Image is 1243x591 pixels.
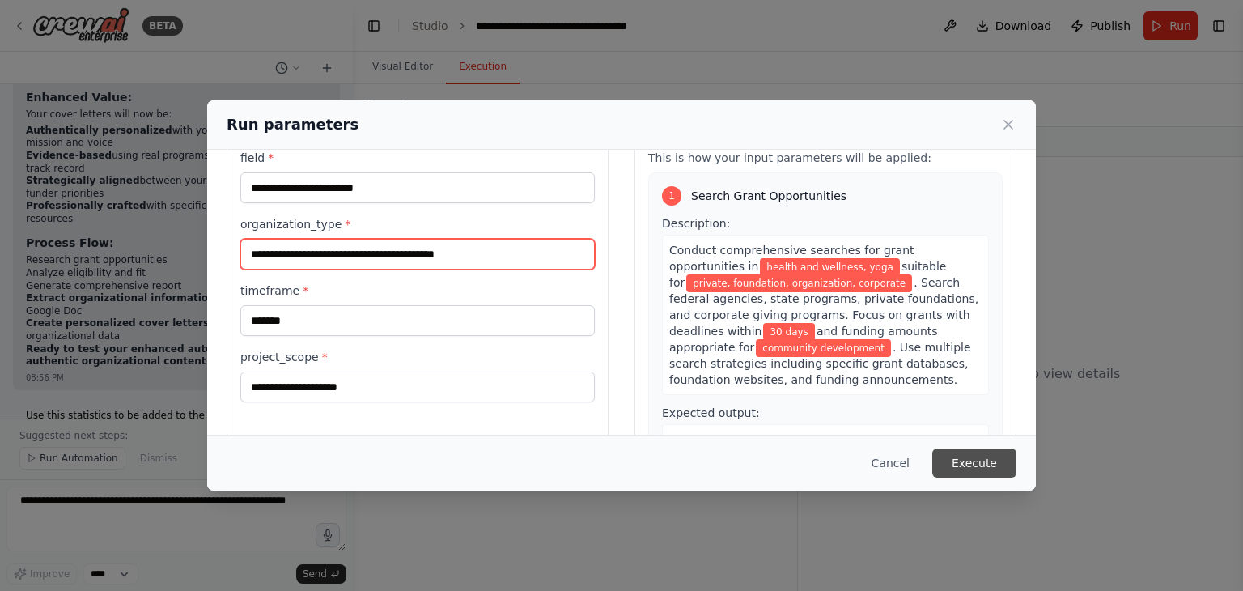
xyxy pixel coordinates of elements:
[932,449,1016,478] button: Execute
[240,216,595,232] label: organization_type
[227,113,358,136] h2: Run parameters
[240,349,595,365] label: project_scope
[763,323,814,341] span: Variable: timeframe
[691,188,846,204] span: Search Grant Opportunities
[686,274,912,292] span: Variable: organization_type
[760,258,900,276] span: Variable: field
[662,186,681,206] div: 1
[756,339,891,357] span: Variable: project_scope
[669,341,971,386] span: . Use multiple search strategies including specific grant databases, foundation websites, and fun...
[662,217,730,230] span: Description:
[240,150,595,166] label: field
[859,449,923,478] button: Cancel
[648,150,1003,166] p: This is how your input parameters will be applied:
[669,244,914,273] span: Conduct comprehensive searches for grant opportunities in
[240,283,595,299] label: timeframe
[669,433,968,495] span: A comprehensive list of 15-25 relevant grant opportunities including grant name, funding agency, ...
[662,406,760,419] span: Expected output:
